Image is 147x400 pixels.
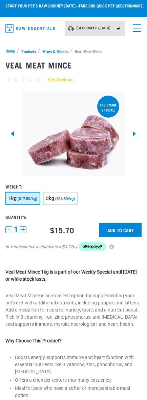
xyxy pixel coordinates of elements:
strong: Why Choose This Product? [5,338,62,343]
span: ☆ [20,76,26,83]
li: Ideal for pets who need a softer or more palatable meal option [15,385,142,399]
li: Offers a chunkier texture that many cats enjoy [15,377,142,384]
div: or 4 interest-free instalments of by [5,242,142,252]
a: menu [129,20,142,33]
div: $15.70 [50,226,74,234]
span: [GEOGRAPHIC_DATA] [77,26,110,30]
strong: Veal Meat Mince 1kg is a part of our Weekly Special until [DATE] or while stock lasts. [5,269,137,282]
a: take our quick pet questionnaire. [79,4,144,7]
input: Add to cart [99,223,142,237]
span: ☆ [28,76,34,83]
button: 1kg ($17.50/kg) [5,192,40,205]
a: Home [5,48,17,54]
span: ☆ [13,76,19,83]
span: 3kg [46,196,54,201]
h1: Veal Meat Mince [5,60,142,69]
span: ☆ [35,76,41,83]
img: 1160 Veal Meat Mince Medallions 01 [22,92,125,176]
nav: breadcrumbs [5,48,142,55]
img: Afterpay [79,242,106,252]
button: - [5,226,12,233]
span: ($17.50/kg) [18,197,37,201]
a: See Reviews [41,76,73,83]
span: ☆ [5,76,11,83]
img: Raw Essentials Logo [5,24,55,33]
p: Veal Meat Mince is an excellent option for supplementing your pet's diet with additional nutrient... [5,292,142,328]
span: $3.92 [62,244,73,250]
h3: Quantity: [5,215,142,220]
button: 3kg ($16.30/kg) [43,192,78,205]
span: 1kg [8,196,17,201]
img: van-moving.png [67,26,74,31]
h3: Weight: [5,184,142,189]
li: Boosts energy, supports immune and heart function with essential nutrients like B vitamins, zinc,... [15,354,142,375]
button: + [20,226,26,233]
span: ($16.30/kg) [55,197,75,201]
a: Mixes & Minces [40,48,70,55]
a: Products [19,48,38,55]
span: 1 [14,226,18,233]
